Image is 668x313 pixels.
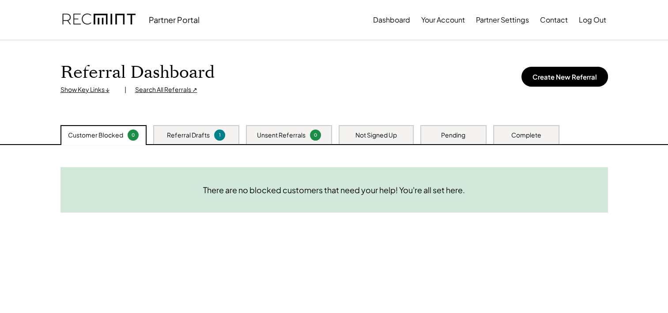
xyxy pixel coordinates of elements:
[167,131,210,140] div: Referral Drafts
[60,85,116,94] div: Show Key Links ↓
[149,15,200,25] div: Partner Portal
[68,131,123,140] div: Customer Blocked
[540,11,568,29] button: Contact
[215,132,224,138] div: 1
[203,185,465,195] div: There are no blocked customers that need your help! You're all set here.
[441,131,465,140] div: Pending
[521,67,608,87] button: Create New Referral
[511,131,541,140] div: Complete
[257,131,306,140] div: Unsent Referrals
[579,11,606,29] button: Log Out
[125,85,126,94] div: |
[62,5,136,35] img: recmint-logotype%403x.png
[129,132,137,138] div: 0
[60,62,215,83] h1: Referral Dashboard
[373,11,410,29] button: Dashboard
[421,11,465,29] button: Your Account
[311,132,320,138] div: 0
[355,131,397,140] div: Not Signed Up
[476,11,529,29] button: Partner Settings
[135,85,197,94] div: Search All Referrals ↗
